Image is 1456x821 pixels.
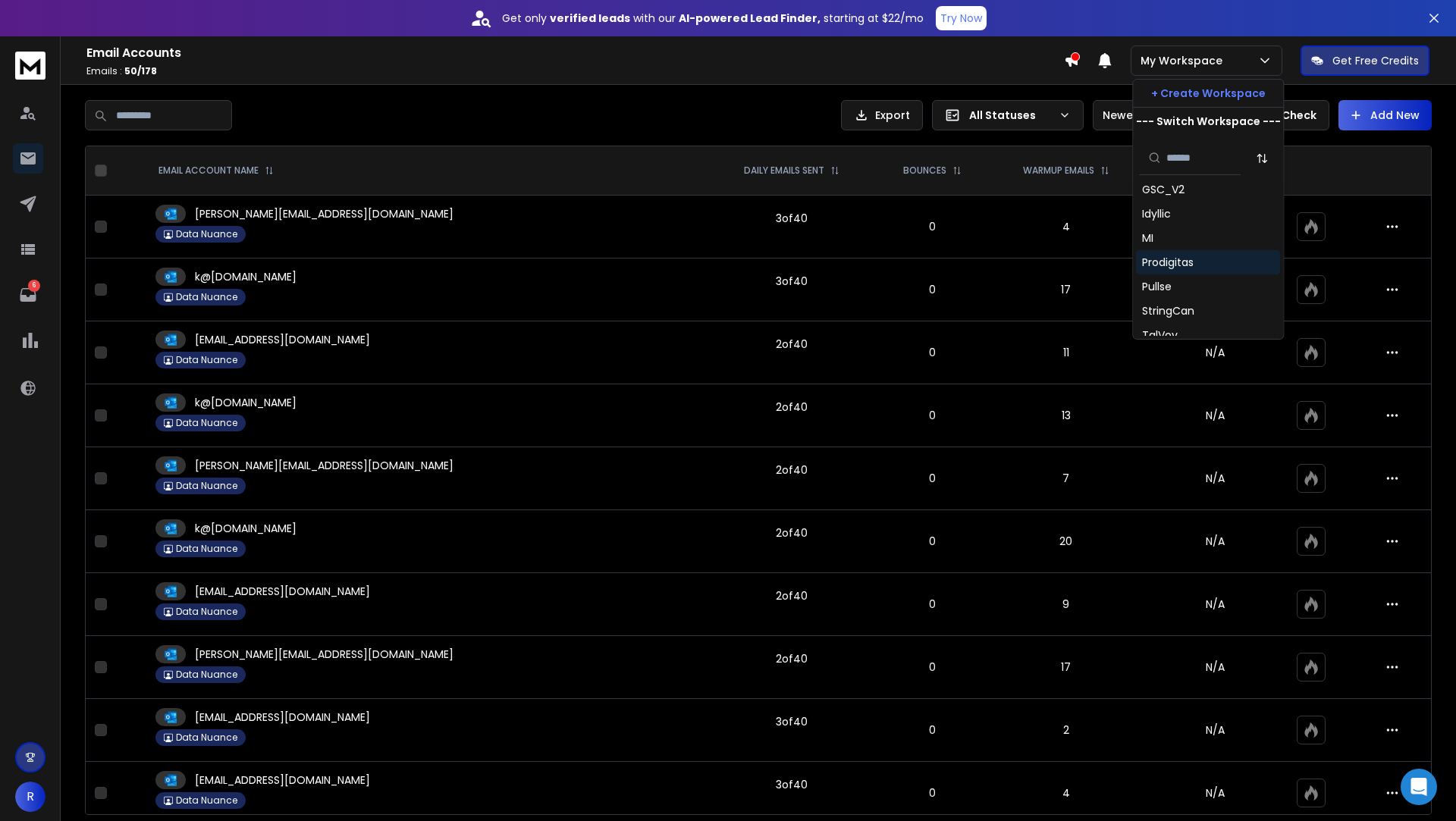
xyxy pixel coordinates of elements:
p: DAILY EMAILS SENT [744,165,824,177]
p: 0 [884,785,981,801]
div: 2 of 40 [776,462,808,478]
button: Get Free Credits [1301,45,1429,76]
p: Data Nuance [176,794,237,807]
p: [PERSON_NAME][EMAIL_ADDRESS][DOMAIN_NAME] [195,647,453,662]
p: N/A [1152,785,1279,801]
td: 17 [990,259,1143,321]
button: Try Now [936,6,987,30]
p: Get only with our starting at $22/mo [502,11,924,26]
div: GSC_V2 [1142,182,1185,197]
button: Export [841,100,923,130]
button: R [15,782,45,812]
p: k@[DOMAIN_NAME] [195,521,297,536]
p: Data Nuance [176,543,237,555]
p: k@[DOMAIN_NAME] [195,395,297,410]
p: N/A [1152,597,1279,612]
p: [EMAIL_ADDRESS][DOMAIN_NAME] [195,332,370,347]
div: 2 of 40 [776,525,808,541]
p: Data Nuance [176,669,237,681]
p: [EMAIL_ADDRESS][DOMAIN_NAME] [195,772,370,788]
p: 0 [884,345,981,360]
div: 2 of 40 [776,337,808,352]
p: 0 [884,408,981,423]
h1: Email Accounts [86,44,1064,62]
div: Open Intercom Messenger [1401,769,1437,805]
p: k@[DOMAIN_NAME] [195,269,297,284]
p: 0 [884,597,981,612]
strong: verified leads [550,11,630,26]
p: Data Nuance [176,480,237,492]
p: N/A [1152,471,1279,486]
p: 0 [884,282,981,297]
p: 0 [884,471,981,486]
td: 17 [990,636,1143,699]
p: 0 [884,660,981,675]
div: StringCan [1142,303,1194,318]
p: 6 [28,280,40,292]
p: N/A [1152,408,1279,423]
p: Emails : [86,65,1064,77]
p: [PERSON_NAME][EMAIL_ADDRESS][DOMAIN_NAME] [195,458,453,473]
p: 0 [884,722,981,738]
a: 6 [13,280,43,310]
p: Data Nuance [176,606,237,618]
div: 2 of 40 [776,400,808,415]
div: 2 of 40 [776,651,808,666]
p: N/A [1152,534,1279,549]
p: Data Nuance [176,732,237,744]
p: + Create Workspace [1151,86,1266,101]
p: --- Switch Workspace --- [1136,114,1281,129]
p: All Statuses [969,108,1053,123]
td: 20 [990,510,1143,573]
p: Data Nuance [176,228,237,240]
div: MI [1142,230,1153,246]
p: [PERSON_NAME][EMAIL_ADDRESS][DOMAIN_NAME] [195,206,453,221]
td: 13 [990,384,1143,447]
p: N/A [1152,722,1279,738]
div: 3 of 40 [776,777,808,792]
td: 2 [990,699,1143,762]
p: My Workspace [1141,53,1228,68]
div: TalVoy [1142,327,1178,343]
p: WARMUP EMAILS [1023,165,1094,177]
p: 0 [884,219,981,234]
span: 50 / 178 [124,64,157,77]
td: 11 [990,321,1143,384]
button: + Create Workspace [1133,80,1283,107]
p: [EMAIL_ADDRESS][DOMAIN_NAME] [195,710,370,725]
div: 3 of 40 [776,274,808,289]
p: Data Nuance [176,417,237,429]
p: N/A [1152,660,1279,675]
p: Data Nuance [176,354,237,366]
p: Try Now [940,11,982,26]
td: 4 [990,196,1143,259]
div: 3 of 40 [776,714,808,729]
p: [EMAIL_ADDRESS][DOMAIN_NAME] [195,584,370,599]
button: Sort by Sort A-Z [1247,143,1277,174]
div: EMAIL ACCOUNT NAME [158,165,274,177]
p: Data Nuance [176,291,237,303]
p: N/A [1152,345,1279,360]
div: Idyllic [1142,206,1171,221]
strong: AI-powered Lead Finder, [679,11,821,26]
div: Pullse [1142,279,1172,294]
div: 3 of 40 [776,211,808,226]
p: 0 [884,534,981,549]
td: 9 [990,573,1143,636]
button: Add New [1338,100,1432,130]
td: 7 [990,447,1143,510]
img: logo [15,52,45,80]
div: Prodigitas [1142,255,1194,270]
button: Newest [1093,100,1191,130]
p: Get Free Credits [1332,53,1419,68]
div: 2 of 40 [776,588,808,603]
p: BOUNCES [903,165,946,177]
